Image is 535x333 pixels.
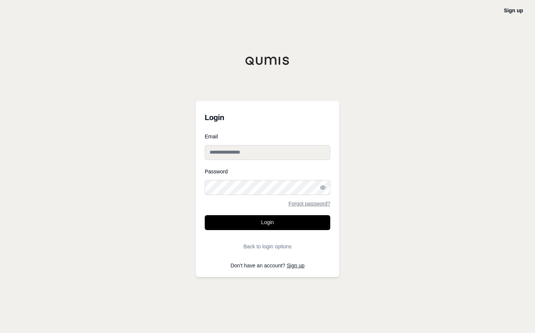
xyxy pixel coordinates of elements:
[288,201,330,206] a: Forgot password?
[205,239,330,254] button: Back to login options
[205,169,330,174] label: Password
[504,7,523,13] a: Sign up
[245,56,290,65] img: Qumis
[287,263,304,268] a: Sign up
[205,215,330,230] button: Login
[205,263,330,268] p: Don't have an account?
[205,134,330,139] label: Email
[205,110,330,125] h3: Login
